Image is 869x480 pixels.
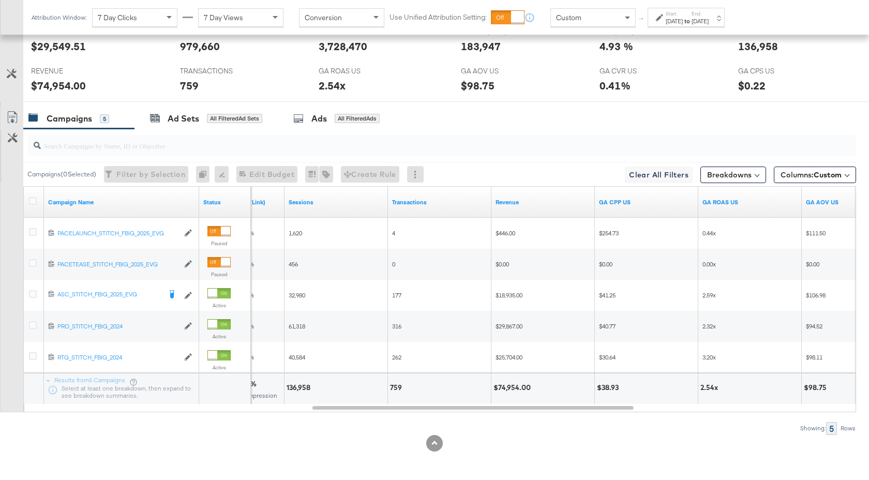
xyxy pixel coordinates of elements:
[47,113,92,125] div: Campaigns
[496,260,509,268] span: $0.00
[702,229,716,237] span: 0.44x
[289,229,302,237] span: 1,620
[100,114,109,124] div: 5
[287,383,313,393] div: 136,958
[496,198,591,206] a: Transaction Revenue - The total sale revenue (excluding shipping and tax) of the transaction
[637,18,647,21] span: ↑
[666,17,683,25] div: [DATE]
[392,260,395,268] span: 0
[57,229,179,237] div: PACELAUNCH_STITCH_FBIG_2025_EVG
[597,383,622,393] div: $38.93
[207,302,231,309] label: Active
[57,260,179,268] div: PACETEASE_STITCH_FBIG_2025_EVG
[289,260,298,268] span: 456
[180,78,199,93] div: 759
[57,322,179,331] a: PRO_STITCH_FBIG_2024
[289,198,384,206] a: Sessions - GA Sessions - The total number of sessions
[311,113,327,125] div: Ads
[461,66,538,76] span: GA AOV US
[31,78,86,93] div: $74,954.00
[599,291,616,299] span: $41.25
[702,353,716,361] span: 3.20x
[600,78,631,93] div: 0.41%
[702,198,798,206] a: GA Revenue/Spend
[319,66,396,76] span: GA ROAS US
[392,291,401,299] span: 177
[98,13,137,22] span: 7 Day Clicks
[289,322,305,330] span: 61,318
[237,198,280,206] a: The number of clicks received on a link in your ad divided by the number of impressions.
[806,322,822,330] span: $94.52
[840,425,856,432] div: Rows
[392,229,395,237] span: 4
[57,260,179,269] a: PACETEASE_STITCH_FBIG_2025_EVG
[814,170,842,179] span: Custom
[600,39,633,54] div: 4.93 %
[826,422,837,435] div: 5
[738,78,766,93] div: $0.22
[599,198,694,206] a: Spend/GA Transactions
[57,229,179,238] a: PACELAUNCH_STITCH_FBIG_2025_EVG
[57,290,161,298] div: ASC_STITCH_FBIG_2025_EVG
[702,291,716,299] span: 2.59x
[31,39,86,54] div: $29,549.51
[392,322,401,330] span: 316
[41,131,781,152] input: Search Campaigns by Name, ID or Objective
[738,66,816,76] span: GA CPS US
[57,353,179,362] div: RTG_STITCH_FBIG_2024
[496,229,515,237] span: $446.00
[203,198,247,206] a: Shows the current state of your Ad Campaign.
[806,291,826,299] span: $106.98
[493,383,534,393] div: $74,954.00
[180,66,258,76] span: TRANSACTIONS
[629,169,688,182] span: Clear All Filters
[683,17,692,25] strong: to
[31,14,87,21] div: Attribution Window:
[48,198,195,206] a: Your campaign name.
[204,13,243,22] span: 7 Day Views
[57,290,161,301] a: ASC_STITCH_FBIG_2025_EVG
[599,260,612,268] span: $0.00
[806,260,819,268] span: $0.00
[289,353,305,361] span: 40,584
[390,383,405,393] div: 759
[625,167,693,183] button: Clear All Filters
[235,392,277,399] span: Per Impression
[804,383,830,393] div: $98.75
[666,10,683,17] label: Start:
[461,78,495,93] div: $98.75
[389,12,487,22] label: Use Unified Attribution Setting:
[496,291,522,299] span: $18,935.00
[738,39,778,54] div: 136,958
[305,13,342,22] span: Conversion
[57,353,179,362] a: RTG_STITCH_FBIG_2024
[392,353,401,361] span: 262
[319,39,367,54] div: 3,728,470
[599,322,616,330] span: $40.77
[31,66,109,76] span: REVENUE
[196,166,215,183] div: 0
[207,240,231,247] label: Paused
[692,17,709,25] div: [DATE]
[392,198,487,206] a: Transactions - The total number of transactions
[806,353,822,361] span: $98.11
[207,114,262,123] div: All Filtered Ad Sets
[806,229,826,237] span: $111.50
[27,170,96,179] div: Campaigns ( 0 Selected)
[168,113,199,125] div: Ad Sets
[207,333,231,340] label: Active
[180,39,220,54] div: 979,660
[496,353,522,361] span: $25,704.00
[702,322,716,330] span: 2.32x
[461,39,501,54] div: 183,947
[496,322,522,330] span: $29,867.00
[599,353,616,361] span: $30.64
[781,170,842,180] span: Columns:
[207,364,231,371] label: Active
[600,66,677,76] span: GA CVR US
[774,167,856,183] button: Columns:Custom
[800,425,826,432] div: Showing:
[319,78,346,93] div: 2.54x
[702,260,716,268] span: 0.00x
[556,13,581,22] span: Custom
